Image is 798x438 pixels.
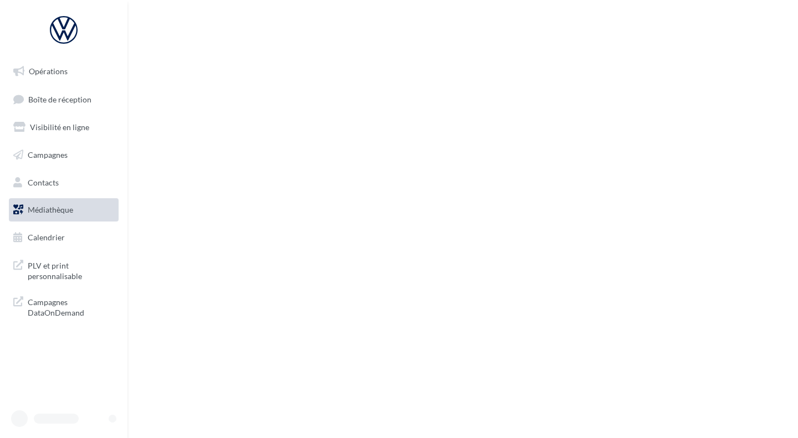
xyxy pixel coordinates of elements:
[28,233,65,242] span: Calendrier
[7,254,121,286] a: PLV et print personnalisable
[7,171,121,194] a: Contacts
[7,198,121,221] a: Médiathèque
[7,226,121,249] a: Calendrier
[7,87,121,111] a: Boîte de réception
[29,66,68,76] span: Opérations
[7,116,121,139] a: Visibilité en ligne
[30,122,89,132] span: Visibilité en ligne
[7,290,121,323] a: Campagnes DataOnDemand
[28,295,114,318] span: Campagnes DataOnDemand
[28,205,73,214] span: Médiathèque
[28,150,68,159] span: Campagnes
[7,143,121,167] a: Campagnes
[28,94,91,104] span: Boîte de réception
[28,258,114,282] span: PLV et print personnalisable
[28,177,59,187] span: Contacts
[7,60,121,83] a: Opérations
